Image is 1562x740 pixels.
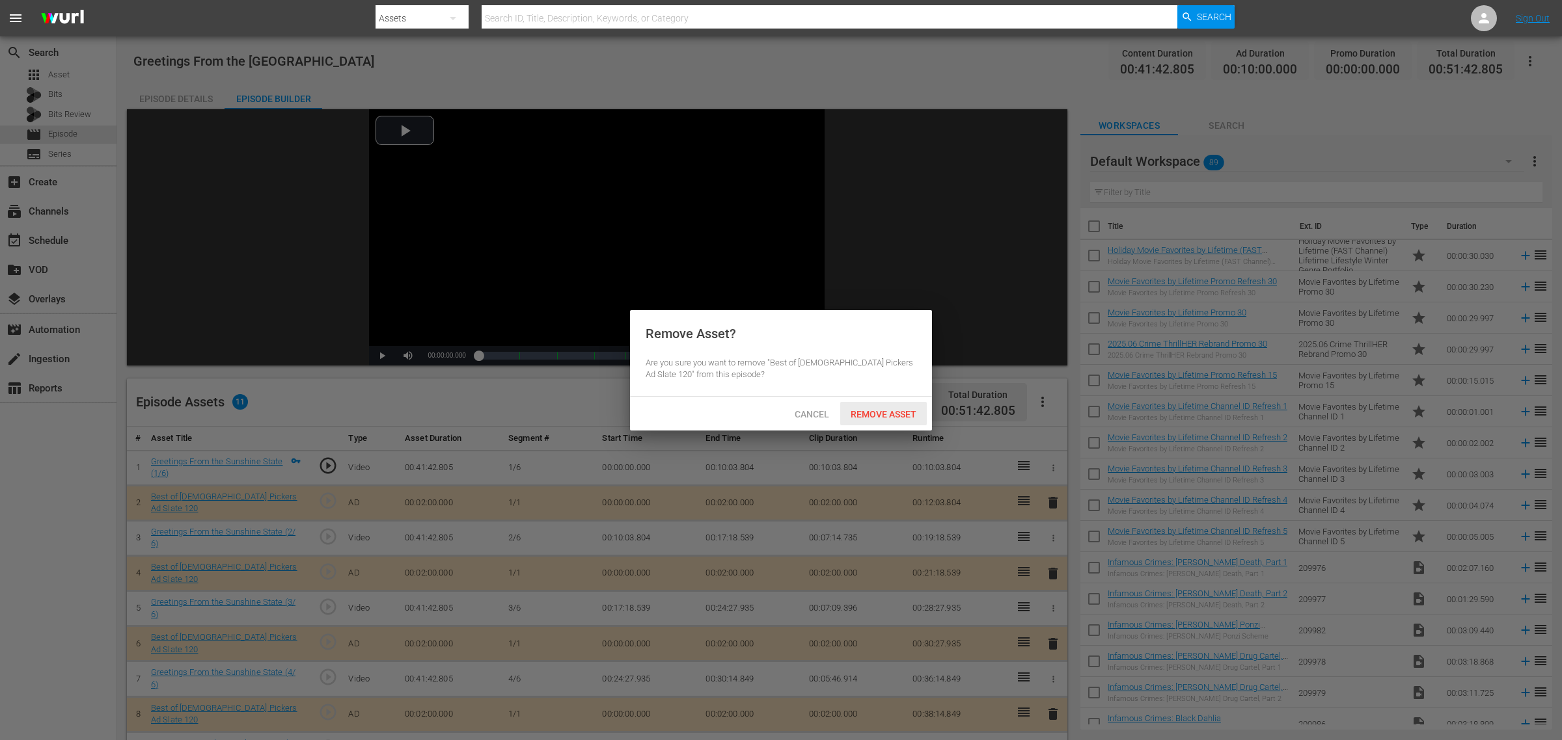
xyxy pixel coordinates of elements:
[840,402,927,425] button: Remove Asset
[1197,5,1231,29] span: Search
[1516,13,1550,23] a: Sign Out
[840,409,927,419] span: Remove Asset
[646,357,916,381] div: Are you sure you want to remove "Best of [DEMOGRAPHIC_DATA] Pickers Ad Slate 120" from this episode?
[8,10,23,26] span: menu
[1177,5,1235,29] button: Search
[31,3,94,34] img: ans4CAIJ8jUAAAAAAAAAAAAAAAAAAAAAAAAgQb4GAAAAAAAAAAAAAAAAAAAAAAAAJMjXAAAAAAAAAAAAAAAAAAAAAAAAgAT5G...
[784,409,840,419] span: Cancel
[783,402,840,425] button: Cancel
[646,326,736,341] div: Remove Asset?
